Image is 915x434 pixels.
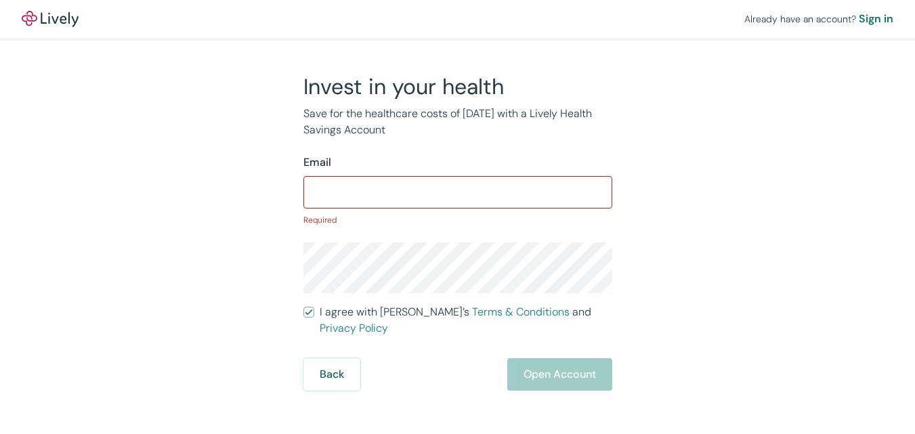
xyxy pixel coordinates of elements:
[303,106,612,138] p: Save for the healthcare costs of [DATE] with a Lively Health Savings Account
[320,304,612,337] span: I agree with [PERSON_NAME]’s and
[303,214,612,226] p: Required
[320,321,388,335] a: Privacy Policy
[303,73,612,100] h2: Invest in your health
[22,11,79,27] img: Lively
[472,305,570,319] a: Terms & Conditions
[859,11,893,27] a: Sign in
[303,154,331,171] label: Email
[303,358,360,391] button: Back
[744,11,893,27] div: Already have an account?
[22,11,79,27] a: LivelyLively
